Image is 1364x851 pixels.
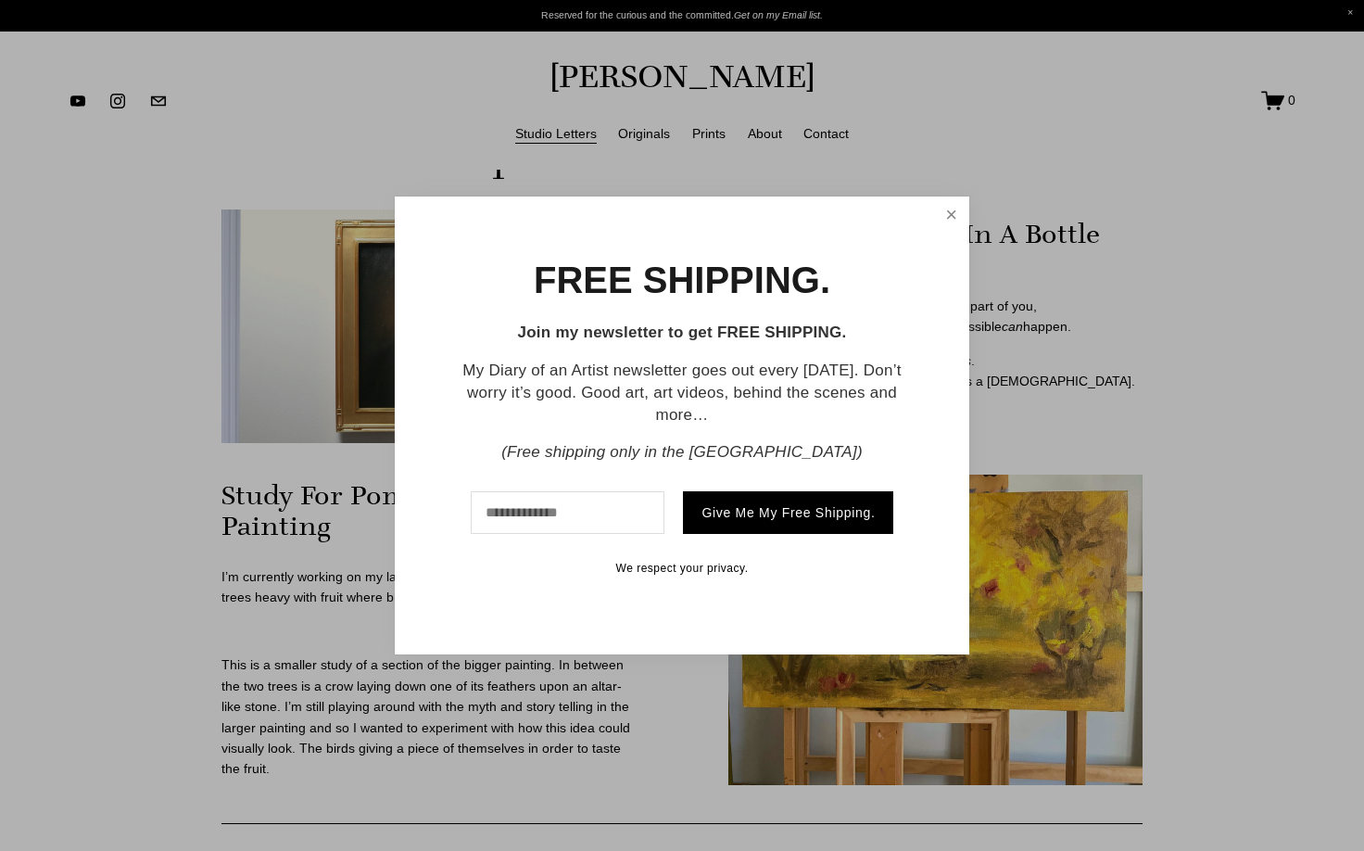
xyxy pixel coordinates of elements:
[501,443,863,461] em: (Free shipping only in the [GEOGRAPHIC_DATA])
[534,261,830,298] h1: FREE SHIPPING.
[460,562,904,577] p: We respect your privacy.
[937,199,966,230] a: Close
[701,505,875,520] span: Give Me My Free Shipping.
[518,324,847,341] strong: Join my newsletter to get FREE SHIPPING.
[460,360,904,425] p: My Diary of an Artist newsletter goes out every [DATE]. Don’t worry it’s good. Good art, art vide...
[683,491,893,534] button: Give Me My Free Shipping.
